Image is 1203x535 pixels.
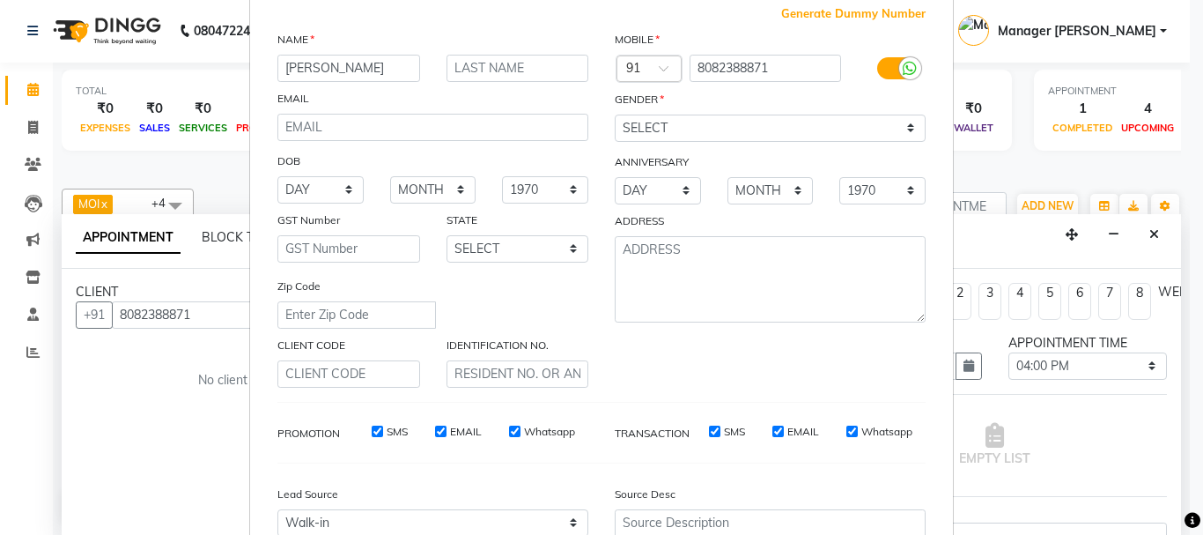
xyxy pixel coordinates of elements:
label: Lead Source [277,487,338,502]
input: Enter Zip Code [277,301,436,329]
label: PROMOTION [277,426,340,442]
span: Generate Dummy Number [781,5,926,23]
label: MOBILE [615,32,660,48]
label: IDENTIFICATION NO. [447,338,549,353]
input: EMAIL [277,114,588,141]
label: GST Number [277,212,340,228]
label: EMAIL [277,91,309,107]
label: CLIENT CODE [277,338,345,353]
label: Source Desc [615,487,675,502]
label: EMAIL [450,424,482,440]
input: MOBILE [690,55,842,82]
label: Whatsapp [861,424,912,440]
label: Zip Code [277,279,321,294]
label: DOB [277,153,300,169]
label: Whatsapp [524,424,575,440]
label: SMS [387,424,408,440]
label: TRANSACTION [615,426,690,442]
input: CLIENT CODE [277,360,420,388]
input: GST Number [277,235,420,263]
input: FIRST NAME [277,55,420,82]
label: GENDER [615,92,664,108]
label: ANNIVERSARY [615,154,689,170]
label: EMAIL [787,424,819,440]
label: STATE [447,212,477,228]
input: LAST NAME [447,55,589,82]
label: ADDRESS [615,213,664,229]
label: NAME [277,32,314,48]
label: SMS [724,424,745,440]
input: RESIDENT NO. OR ANY ID [447,360,589,388]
